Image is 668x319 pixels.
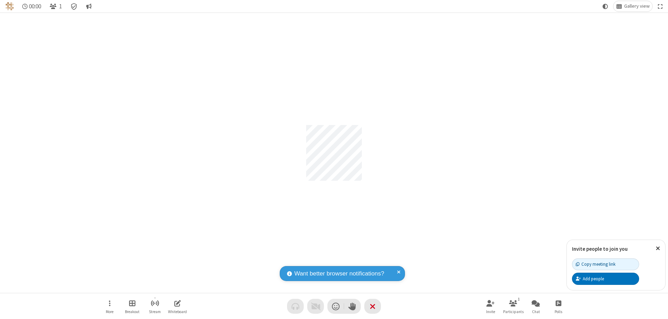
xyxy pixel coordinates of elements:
[503,296,524,316] button: Open participant list
[655,1,666,11] button: Fullscreen
[47,1,65,11] button: Open participant list
[613,1,652,11] button: Change layout
[548,296,569,316] button: Open poll
[480,296,501,316] button: Invite participants (⌘+Shift+I)
[344,299,361,314] button: Raise hand
[532,310,540,314] span: Chat
[168,310,187,314] span: Whiteboard
[576,261,615,267] div: Copy meeting link
[59,3,62,10] span: 1
[294,269,384,278] span: Want better browser notifications?
[67,1,81,11] div: Meeting details Encryption enabled
[106,310,113,314] span: More
[19,1,44,11] div: Timer
[6,2,14,10] img: QA Selenium DO NOT DELETE OR CHANGE
[516,296,522,302] div: 1
[29,3,41,10] span: 00:00
[125,310,140,314] span: Breakout
[486,310,495,314] span: Invite
[99,296,120,316] button: Open menu
[327,299,344,314] button: Send a reaction
[287,299,304,314] button: Audio problem - check your Internet connection or call by phone
[572,273,639,285] button: Add people
[555,310,562,314] span: Polls
[503,310,524,314] span: Participants
[307,299,324,314] button: Video
[122,296,143,316] button: Manage Breakout Rooms
[144,296,165,316] button: Start streaming
[624,3,650,9] span: Gallery view
[572,258,639,270] button: Copy meeting link
[600,1,611,11] button: Using system theme
[149,310,161,314] span: Stream
[572,246,628,252] label: Invite people to join you
[167,296,188,316] button: Open shared whiteboard
[364,299,381,314] button: End or leave meeting
[525,296,546,316] button: Open chat
[651,240,665,257] button: Close popover
[83,1,94,11] button: Conversation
